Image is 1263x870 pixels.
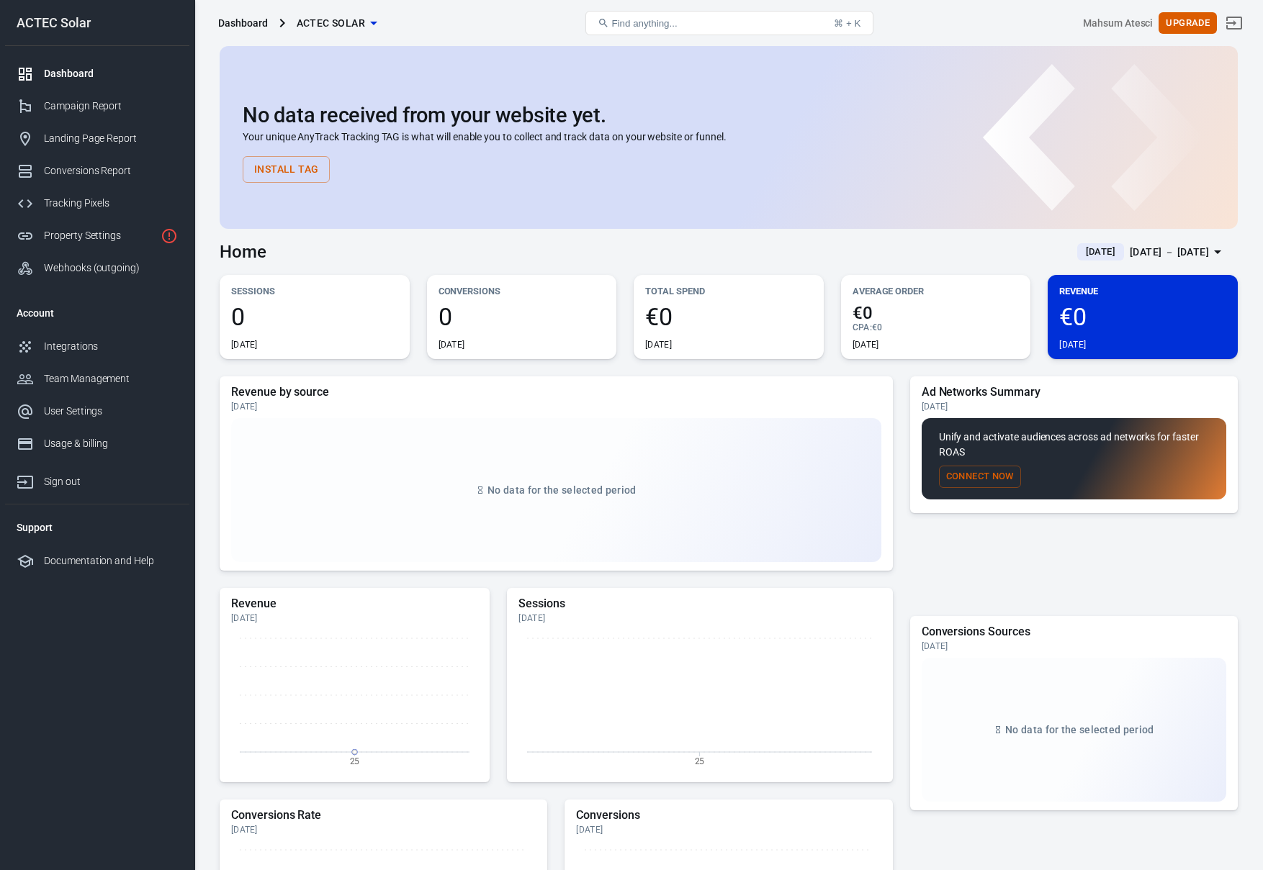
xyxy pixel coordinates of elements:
h2: No data received from your website yet. [243,104,1215,127]
div: [DATE] [518,612,881,624]
button: Find anything...⌘ + K [585,11,873,35]
div: [DATE] [645,339,672,350]
a: Property Settings [5,219,189,252]
div: Tracking Pixels [44,196,178,211]
div: [DATE] [231,339,258,350]
div: [DATE] [231,612,478,624]
p: Average Order [853,284,1020,299]
div: Team Management [44,371,178,386]
a: Webhooks (outgoing) [5,252,189,284]
div: Documentation and Help [44,553,178,568]
div: [DATE] [231,824,536,835]
span: [DATE] [1080,245,1121,259]
span: €0 [645,304,812,329]
div: Property Settings [44,228,155,243]
button: [DATE][DATE] － [DATE] [1066,240,1238,264]
h5: Conversions Rate [231,808,536,823]
span: 0 [439,304,606,329]
h5: Ad Networks Summary [922,385,1226,399]
a: Conversions Report [5,155,189,187]
p: Unify and activate audiences across ad networks for faster ROAS [939,430,1209,460]
a: Campaign Report [5,90,189,122]
h5: Sessions [518,597,881,611]
li: Account [5,296,189,330]
li: Support [5,510,189,545]
div: Campaign Report [44,99,178,114]
h5: Conversions [576,808,881,823]
a: Usage & billing [5,427,189,460]
a: Team Management [5,363,189,395]
div: ACTEC Solar [5,17,189,30]
div: [DATE] [922,640,1226,652]
div: [DATE] [231,401,881,412]
a: Dashboard [5,58,189,90]
tspan: 25 [695,756,705,766]
div: Dashboard [44,66,178,81]
a: Integrations [5,330,189,363]
span: €0 [853,304,1020,322]
button: Upgrade [1159,12,1217,35]
button: ACTEC Solar [291,10,382,37]
div: [DATE] [1059,339,1086,350]
h5: Revenue [231,597,478,611]
a: Tracking Pixels [5,187,189,219]
div: Conversions Report [44,163,178,178]
div: Usage & billing [44,436,178,451]
div: Webhooks (outgoing) [44,260,178,276]
span: No data for the selected period [1005,724,1154,735]
span: 0 [231,304,398,329]
p: Your unique AnyTrack Tracking TAG is what will enable you to collect and track data on your websi... [243,130,1215,145]
a: Sign out [1217,6,1251,40]
h3: Home [220,242,266,262]
p: Total Spend [645,284,812,299]
div: [DATE] [576,824,881,835]
p: Conversions [439,284,606,299]
a: Sign out [5,460,189,498]
p: Revenue [1059,284,1226,299]
span: CPA : [853,322,872,332]
span: €0 [872,322,882,332]
a: Landing Page Report [5,122,189,155]
div: User Settings [44,404,178,419]
button: Connect Now [939,466,1021,488]
h5: Revenue by source [231,385,881,399]
div: ⌘ + K [834,18,860,29]
div: [DATE] － [DATE] [1130,243,1209,261]
span: Find anything... [612,18,678,29]
span: No data for the selected period [487,484,636,496]
button: Install Tag [243,156,330,183]
div: Sign out [44,474,178,489]
svg: Property is not installed yet [161,227,178,245]
tspan: 25 [350,756,360,766]
div: [DATE] [439,339,465,350]
h5: Conversions Sources [922,625,1226,639]
p: Sessions [231,284,398,299]
span: ACTEC Solar [297,14,365,32]
span: €0 [1059,304,1226,329]
div: Landing Page Report [44,131,178,146]
div: [DATE] [853,339,879,350]
div: Integrations [44,339,178,354]
a: User Settings [5,395,189,427]
div: Dashboard [218,16,268,30]
div: [DATE] [922,401,1226,412]
div: Account id: DfuxZ675 [1083,16,1153,31]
